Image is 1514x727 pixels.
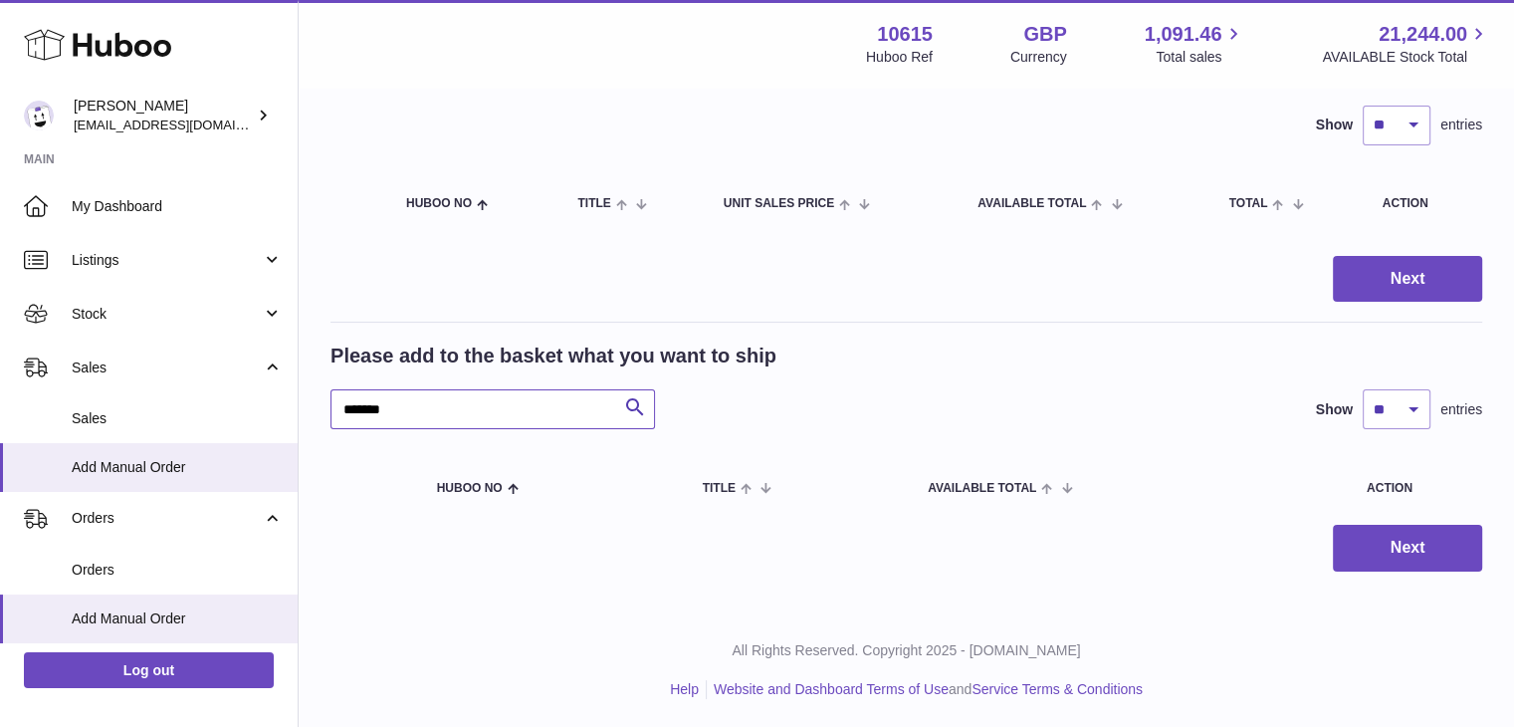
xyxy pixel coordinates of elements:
span: Orders [72,509,262,528]
div: Huboo Ref [866,48,933,67]
span: Title [703,482,736,495]
span: My Dashboard [72,197,283,216]
th: Action [1297,459,1482,515]
a: Service Terms & Conditions [972,681,1143,697]
span: Total sales [1156,48,1244,67]
span: Listings [72,251,262,270]
div: [PERSON_NAME] [74,97,253,134]
span: Stock [72,305,262,324]
span: AVAILABLE Stock Total [1322,48,1490,67]
span: AVAILABLE Total [928,482,1036,495]
span: entries [1440,400,1482,419]
div: Currency [1010,48,1067,67]
span: Sales [72,359,262,377]
button: Next [1333,256,1482,303]
span: Add Manual Order [72,458,283,477]
strong: 10615 [877,21,933,48]
span: Huboo no [406,197,472,210]
a: Website and Dashboard Terms of Use [714,681,949,697]
span: Add Manual Order [72,609,283,628]
a: 1,091.46 Total sales [1145,21,1245,67]
p: All Rights Reserved. Copyright 2025 - [DOMAIN_NAME] [315,641,1498,660]
span: Huboo no [437,482,503,495]
button: Next [1333,525,1482,572]
span: [EMAIL_ADDRESS][DOMAIN_NAME] [74,117,293,132]
label: Show [1316,116,1353,134]
span: Unit Sales Price [724,197,834,210]
span: 1,091.46 [1145,21,1222,48]
span: Orders [72,561,283,580]
a: Help [670,681,699,697]
li: and [707,680,1143,699]
strong: GBP [1023,21,1066,48]
a: 21,244.00 AVAILABLE Stock Total [1322,21,1490,67]
span: AVAILABLE Total [977,197,1086,210]
span: Sales [72,409,283,428]
span: Title [577,197,610,210]
div: Action [1383,197,1462,210]
img: fulfillment@fable.com [24,101,54,130]
span: Total [1229,197,1268,210]
a: Log out [24,652,274,688]
h2: Please add to the basket what you want to ship [330,343,776,369]
span: 21,244.00 [1379,21,1467,48]
label: Show [1316,400,1353,419]
span: entries [1440,116,1482,134]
